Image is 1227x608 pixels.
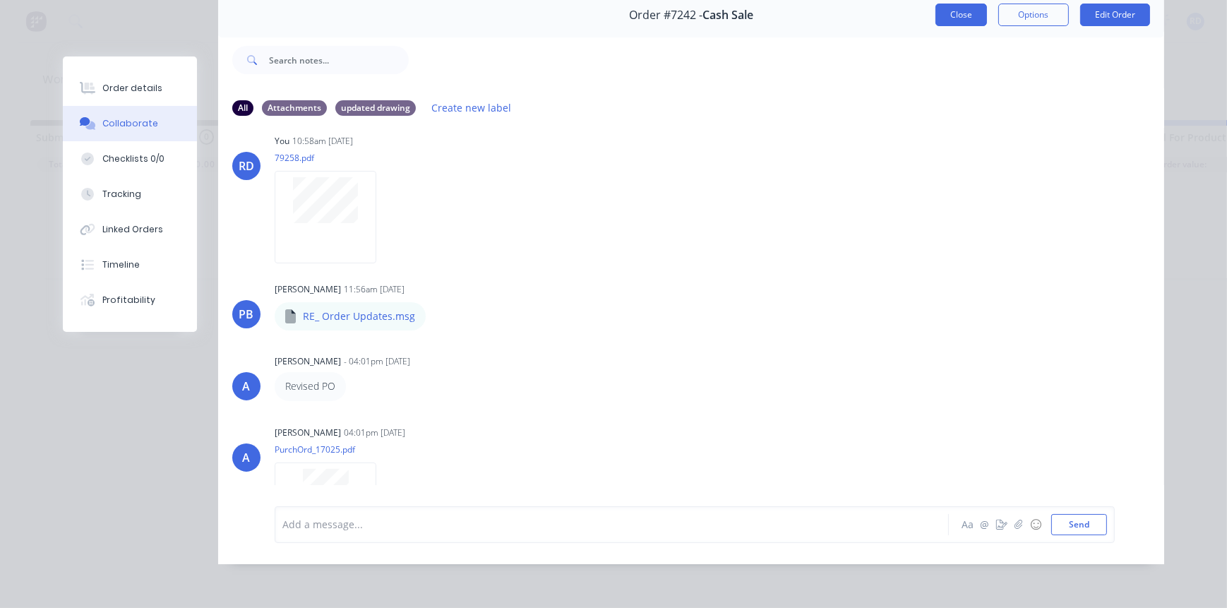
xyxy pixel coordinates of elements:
[102,294,155,306] div: Profitability
[344,283,405,296] div: 11:56am [DATE]
[959,516,976,533] button: Aa
[1051,514,1107,535] button: Send
[63,141,197,177] button: Checklists 0/0
[243,378,251,395] div: A
[285,379,335,393] p: Revised PO
[998,4,1069,26] button: Options
[63,282,197,318] button: Profitability
[275,152,390,164] p: 79258.pdf
[275,427,341,439] div: [PERSON_NAME]
[63,212,197,247] button: Linked Orders
[102,223,163,236] div: Linked Orders
[239,306,254,323] div: PB
[702,8,753,22] span: Cash Sale
[629,8,702,22] span: Order #7242 -
[344,355,410,368] div: - 04:01pm [DATE]
[102,188,141,201] div: Tracking
[102,258,140,271] div: Timeline
[335,100,416,116] div: updated drawing
[243,449,251,466] div: A
[275,283,341,296] div: [PERSON_NAME]
[275,355,341,368] div: [PERSON_NAME]
[424,98,519,117] button: Create new label
[102,82,162,95] div: Order details
[232,100,253,116] div: All
[1027,516,1044,533] button: ☺
[1080,4,1150,26] button: Edit Order
[63,106,197,141] button: Collaborate
[976,516,993,533] button: @
[275,443,390,455] p: PurchOrd_17025.pdf
[292,135,353,148] div: 10:58am [DATE]
[262,100,327,116] div: Attachments
[63,247,197,282] button: Timeline
[269,46,409,74] input: Search notes...
[239,157,254,174] div: RD
[102,153,164,165] div: Checklists 0/0
[344,427,405,439] div: 04:01pm [DATE]
[935,4,987,26] button: Close
[303,309,415,323] p: RE_ Order Updates.msg
[275,135,289,148] div: You
[102,117,158,130] div: Collaborate
[63,71,197,106] button: Order details
[63,177,197,212] button: Tracking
